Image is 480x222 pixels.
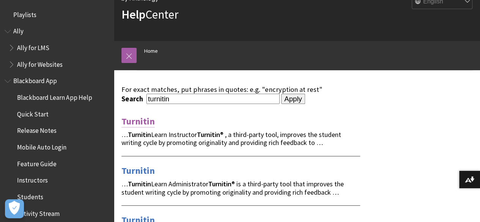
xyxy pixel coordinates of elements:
[121,130,341,147] span: … Learn Instructor ® , a third-party tool, improves the student writing cycle by promoting origin...
[13,8,36,19] span: Playlists
[121,85,360,94] div: For exact matches, put phrases in quotes: e.g. "encryption at rest"
[17,174,48,184] span: Instructors
[13,75,57,85] span: Blackboard App
[121,7,145,22] strong: Help
[17,41,49,52] span: Ally for LMS
[13,25,24,35] span: Ally
[17,141,66,151] span: Mobile Auto Login
[128,130,151,139] strong: Turnitin
[121,7,178,22] a: HelpCenter
[17,124,57,135] span: Release Notes
[17,58,63,68] span: Ally for Websites
[17,191,43,201] span: Students
[5,8,109,21] nav: Book outline for Playlists
[17,157,57,168] span: Feature Guide
[17,91,92,101] span: Blackboard Learn App Help
[121,115,155,128] a: Turnitin
[5,25,109,71] nav: Book outline for Anthology Ally Help
[208,179,231,188] strong: Turnitin
[128,179,151,188] strong: Turnitin
[144,46,158,56] a: Home
[121,179,344,197] span: … Learn Administrator ® is a third-party tool that improves the student writing cycle by promotin...
[121,94,145,103] label: Search
[17,108,49,118] span: Quick Start
[17,207,60,217] span: Activity Stream
[5,199,24,218] button: Open Preferences
[281,94,305,104] input: Apply
[121,165,155,177] a: Turnitin
[197,130,220,139] strong: Turnitin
